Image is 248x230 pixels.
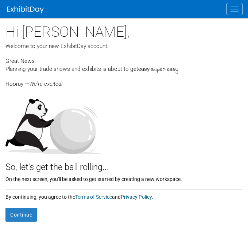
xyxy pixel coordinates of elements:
a: Terms of Service [75,194,112,200]
button: Menu [226,3,243,15]
div: Planning your trade shows and exhibits is about to get . [5,65,243,74]
div: So, let's get the ball rolling... [5,154,243,174]
span: easy [138,66,150,72]
div: By continuing, you agree to the and . [5,190,243,201]
div: Great News: [5,57,243,65]
div: On the next screen, you'll be asked to get started by creating a new workspace. [5,174,243,183]
div: Hooray — [5,74,243,88]
span: We're excited! [29,81,62,87]
img: Let's get the ball rolling [5,92,104,154]
div: Welcome to your new ExhibitDay account. [5,42,243,50]
button: Continue [5,208,37,222]
div: Hi [PERSON_NAME], [5,18,243,42]
span: super-easy [151,65,178,74]
a: Privacy Policy [121,194,152,200]
img: ExhibitDay [7,6,44,13]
